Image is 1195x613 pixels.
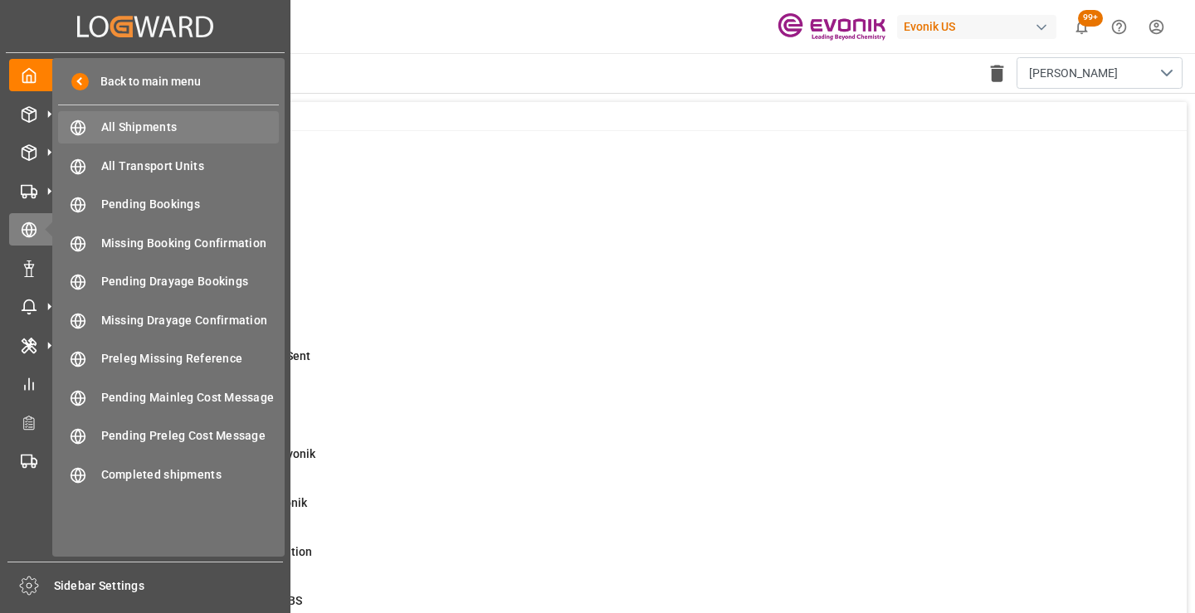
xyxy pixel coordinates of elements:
span: Preleg Missing Reference [101,350,280,367]
a: 23ETD>3 Days Past,No Cost Msg SentShipment [85,348,1166,382]
img: Evonik-brand-mark-Deep-Purple-RGB.jpeg_1700498283.jpeg [778,12,885,41]
span: All Shipments [101,119,280,136]
span: 99+ [1078,10,1103,27]
a: 11ABS: No Bkg Req Sent DateShipment [85,250,1166,285]
span: Completed shipments [101,466,280,484]
button: Help Center [1100,8,1138,46]
span: All Transport Units [101,158,280,175]
a: My Cockpit [9,59,281,91]
a: 50ABS: Missing Booking ConfirmationShipment [85,543,1166,578]
a: 9ETA > 10 Days , No ATA EnteredShipment [85,299,1166,333]
a: 0MOT Missing at Order LevelSales Order-IVPO [85,152,1166,187]
a: Pending Preleg Cost Message [58,420,279,452]
a: 0Error on Initial Sales Order to EvonikShipment [85,445,1166,480]
a: 3ETD < 3 Days,No Del # Rec'dShipment [85,397,1166,431]
span: Pending Bookings [101,196,280,213]
a: 42ABS: No Init Bkg Conf DateShipment [85,201,1166,236]
span: Pending Mainleg Cost Message [101,389,280,406]
span: [PERSON_NAME] [1029,65,1118,82]
a: Completed shipments [58,458,279,490]
span: Sidebar Settings [54,577,284,595]
a: All Transport Units [58,149,279,182]
a: Preleg Missing Reference [58,343,279,375]
span: Pending Preleg Cost Message [101,427,280,445]
a: Pending Mainleg Cost Message [58,381,279,413]
a: Pending Bookings [58,188,279,221]
a: My Reports [9,367,281,400]
a: Pending Drayage Bookings [58,265,279,298]
button: Evonik US [897,11,1063,42]
a: All Shipments [58,111,279,144]
span: Pending Drayage Bookings [101,273,280,290]
a: Transport Planner [9,406,281,438]
span: Missing Drayage Confirmation [101,312,280,329]
div: Evonik US [897,15,1056,39]
a: Non Conformance [9,251,281,284]
button: open menu [1017,57,1183,89]
span: Back to main menu [89,73,201,90]
a: Missing Booking Confirmation [58,226,279,259]
a: 0Error Sales Order Update to EvonikShipment [85,494,1166,529]
span: Missing Booking Confirmation [101,235,280,252]
button: show 100 new notifications [1063,8,1100,46]
a: Missing Drayage Confirmation [58,304,279,336]
a: Transport Planning [9,445,281,477]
